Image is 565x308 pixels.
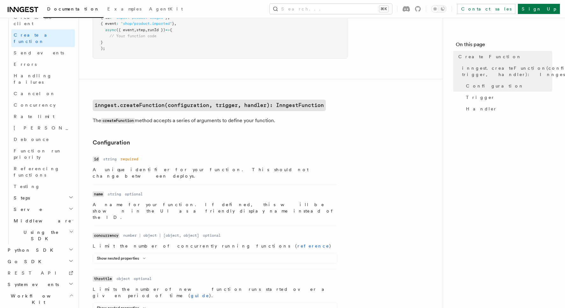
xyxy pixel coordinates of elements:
a: inngest.createFunction(configuration, trigger, handler): InngestFunction [460,62,552,80]
a: Handling failures [11,70,75,88]
span: => [165,28,170,32]
code: concurrency [93,233,119,238]
dd: optional [125,192,143,197]
a: reference [297,243,329,248]
span: Cancel on [14,91,55,96]
a: AgentKit [145,2,187,17]
span: Handling failures [14,73,52,85]
span: Testing [14,184,40,189]
code: throttle [93,276,113,282]
a: Cancel on [11,88,75,99]
span: Python SDK [5,247,57,253]
span: Create a function [14,32,52,44]
span: Documentation [47,6,100,11]
dd: string [108,192,121,197]
span: { id [101,15,110,20]
span: Examples [107,6,141,11]
span: Debounce [14,137,49,142]
span: Trigger [466,94,495,101]
a: Referencing functions [11,163,75,181]
button: System events [5,279,75,290]
a: REST API [5,267,75,279]
a: Configuration [463,80,552,92]
span: Configuration [466,83,524,89]
a: Examples [104,2,145,17]
span: async [105,28,116,32]
span: } [172,21,174,26]
p: Limits the number of new function runs started over a given period of time ( ). [93,286,337,299]
a: Contact sales [457,4,515,14]
a: Handler [463,103,552,115]
kbd: ⌘K [379,6,388,12]
a: Sign Up [518,4,560,14]
span: : [116,21,118,26]
span: Go SDK [5,258,45,265]
dd: object [117,276,130,281]
dd: optional [134,276,152,281]
dd: required [120,157,138,162]
a: inngest.createFunction(configuration, trigger, handler): InngestFunction [93,100,326,111]
a: Function run priority [11,145,75,163]
span: "shop/product.imported" [121,21,172,26]
span: Concurrency [14,102,56,108]
a: Create Function [456,51,552,62]
code: id [93,157,99,162]
a: Trigger [463,92,552,103]
span: REST API [8,270,62,276]
a: Configuration [93,138,130,147]
h4: On this page [456,41,552,51]
button: Show nested properties [97,256,148,261]
span: } [101,40,103,45]
span: Serve [11,206,43,213]
a: Testing [11,181,75,192]
span: , [168,15,170,20]
button: Middleware [11,215,75,227]
code: name [93,192,104,197]
a: Debounce [11,134,75,145]
a: Send events [11,47,75,59]
span: , [174,21,176,26]
p: A name for your function. If defined, this will be shown in the UI as a friendly display name ins... [93,201,337,220]
a: Create a function [11,29,75,47]
p: Limit the number of concurrently running functions ( ) [93,243,337,249]
a: Create the client [11,11,75,29]
span: step [136,28,145,32]
a: Concurrency [11,99,75,111]
span: , [145,28,147,32]
span: Steps [11,195,30,201]
span: System events [5,281,59,288]
button: Search...⌘K [270,4,392,14]
button: Steps [11,192,75,204]
span: AgentKit [149,6,183,11]
button: Toggle dark mode [431,5,447,13]
span: ({ event [116,28,134,32]
span: Function run priority [14,148,62,160]
span: Workflow Kit [5,293,69,305]
span: Referencing functions [14,166,60,178]
span: , [134,28,136,32]
a: Rate limit [11,111,75,122]
a: Documentation [43,2,104,18]
p: The method accepts a series of arguments to define your function. [93,116,347,125]
a: Errors [11,59,75,70]
span: Errors [14,62,37,67]
span: [PERSON_NAME] [14,125,107,130]
span: { [170,28,172,32]
span: Send events [14,50,64,55]
button: Python SDK [5,244,75,256]
button: Go SDK [5,256,75,267]
button: Workflow Kit [5,290,75,308]
span: Using the SDK [11,229,69,242]
dd: string [103,157,117,162]
span: { event [101,21,116,26]
a: guide [191,293,209,298]
button: Serve [11,204,75,215]
button: Using the SDK [11,227,75,244]
dd: optional [203,233,221,238]
span: Rate limit [14,114,54,119]
span: } [165,15,168,20]
code: createFunction [101,118,135,123]
span: Create Function [458,53,522,60]
span: Handler [466,106,497,112]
